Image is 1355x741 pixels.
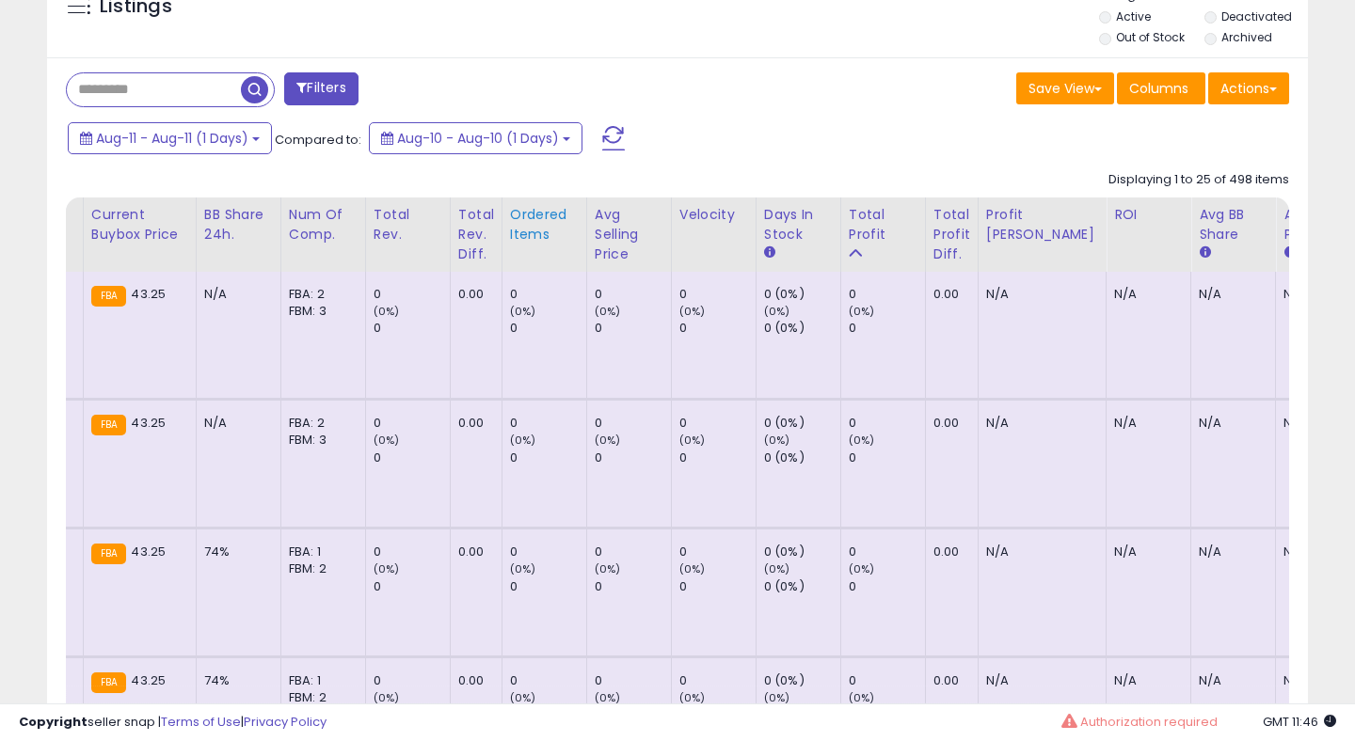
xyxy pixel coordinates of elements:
[679,561,706,576] small: (0%)
[679,578,756,595] div: 0
[91,205,188,244] div: Current Buybox Price
[986,672,1092,689] div: N/A
[764,578,840,595] div: 0 (0%)
[458,205,494,264] div: Total Rev. Diff.
[91,544,126,564] small: FBA
[1199,672,1261,689] div: N/A
[764,286,840,303] div: 0 (0%)
[849,578,925,595] div: 0
[1116,29,1185,45] label: Out of Stock
[289,303,351,320] div: FBM: 3
[764,415,840,432] div: 0 (0%)
[397,129,559,148] span: Aug-10 - Aug-10 (1 Days)
[510,433,536,448] small: (0%)
[679,433,706,448] small: (0%)
[679,286,756,303] div: 0
[764,449,840,466] div: 0 (0%)
[933,286,964,303] div: 0.00
[1283,672,1346,689] div: N/A
[1116,8,1151,24] label: Active
[986,415,1092,432] div: N/A
[595,415,671,432] div: 0
[1114,415,1176,432] div: N/A
[91,415,126,435] small: FBA
[986,205,1098,244] div: Profit [PERSON_NAME]
[289,432,351,449] div: FBM: 3
[19,713,88,731] strong: Copyright
[933,415,964,432] div: 0.00
[986,286,1092,303] div: N/A
[458,415,487,432] div: 0.00
[510,286,586,303] div: 0
[289,544,351,560] div: FBA: 1
[849,433,875,448] small: (0%)
[764,320,840,337] div: 0 (0%)
[1263,713,1336,731] span: 2025-08-11 11:46 GMT
[849,449,925,466] div: 0
[1114,286,1176,303] div: N/A
[849,544,925,560] div: 0
[849,320,925,337] div: 0
[1129,79,1188,98] span: Columns
[458,286,487,303] div: 0.00
[1108,171,1289,189] div: Displaying 1 to 25 of 498 items
[764,244,775,261] small: Days In Stock.
[679,304,706,319] small: (0%)
[374,205,442,244] div: Total Rev.
[849,415,925,432] div: 0
[510,561,536,576] small: (0%)
[764,544,840,560] div: 0 (0%)
[764,205,833,244] div: Days In Stock
[510,544,586,560] div: 0
[131,414,166,432] span: 43.25
[369,122,582,154] button: Aug-10 - Aug-10 (1 Days)
[1283,415,1346,432] div: N/A
[595,544,671,560] div: 0
[161,713,241,731] a: Terms of Use
[1283,286,1346,303] div: N/A
[595,304,621,319] small: (0%)
[374,561,400,576] small: (0%)
[1114,544,1176,560] div: N/A
[764,304,790,319] small: (0%)
[849,205,917,244] div: Total Profit
[1199,244,1210,261] small: Avg BB Share.
[204,415,266,432] div: N/A
[1283,244,1295,261] small: Avg Win Price.
[849,304,875,319] small: (0%)
[289,560,351,577] div: FBM: 2
[91,286,126,307] small: FBA
[289,415,351,432] div: FBA: 2
[933,205,970,264] div: Total Profit Diff.
[764,433,790,448] small: (0%)
[374,672,450,689] div: 0
[131,543,166,560] span: 43.25
[1114,672,1176,689] div: N/A
[289,205,358,244] div: Num of Comp.
[1199,205,1267,244] div: Avg BB Share
[764,672,840,689] div: 0 (0%)
[595,449,671,466] div: 0
[1016,72,1114,104] button: Save View
[1199,286,1261,303] div: N/A
[131,671,166,689] span: 43.25
[510,304,536,319] small: (0%)
[849,672,925,689] div: 0
[1221,29,1272,45] label: Archived
[275,131,361,149] span: Compared to:
[374,304,400,319] small: (0%)
[374,449,450,466] div: 0
[374,415,450,432] div: 0
[1199,544,1261,560] div: N/A
[96,129,248,148] span: Aug-11 - Aug-11 (1 Days)
[374,433,400,448] small: (0%)
[284,72,358,105] button: Filters
[679,544,756,560] div: 0
[595,433,621,448] small: (0%)
[204,672,266,689] div: 74%
[679,205,748,225] div: Velocity
[204,544,266,560] div: 74%
[679,415,756,432] div: 0
[458,544,487,560] div: 0.00
[933,544,964,560] div: 0.00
